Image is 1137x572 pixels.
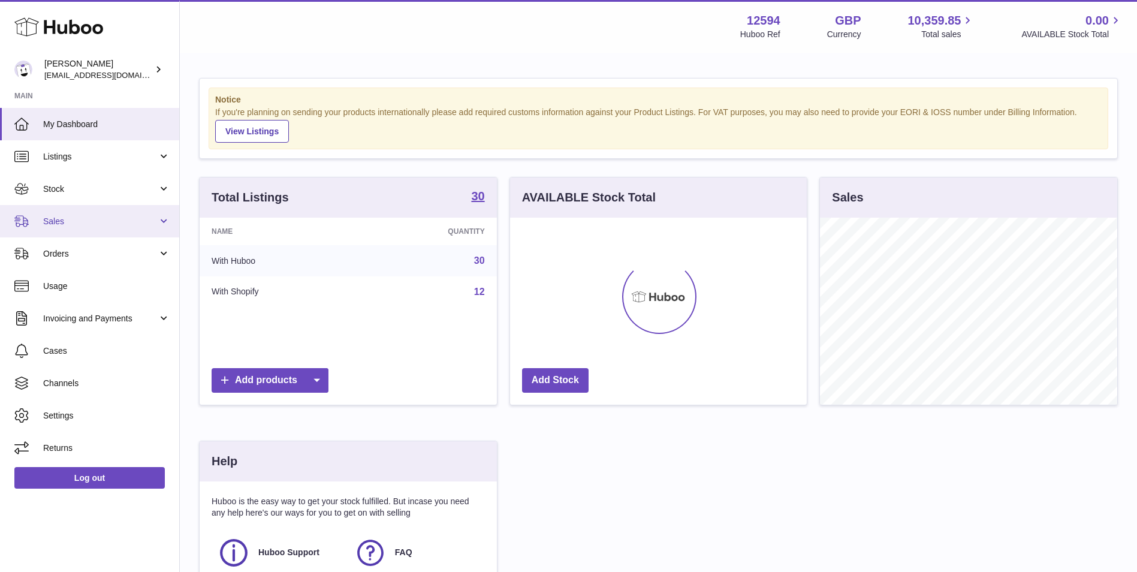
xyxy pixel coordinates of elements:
[43,216,158,227] span: Sales
[474,287,485,297] a: 12
[43,378,170,389] span: Channels
[907,13,975,40] a: 10,359.85 Total sales
[522,189,656,206] h3: AVAILABLE Stock Total
[43,345,170,357] span: Cases
[1021,29,1123,40] span: AVAILABLE Stock Total
[907,13,961,29] span: 10,359.85
[212,496,485,519] p: Huboo is the easy way to get your stock fulfilled. But incase you need any help here's our ways f...
[43,151,158,162] span: Listings
[43,183,158,195] span: Stock
[474,255,485,266] a: 30
[471,190,484,204] a: 30
[740,29,780,40] div: Huboo Ref
[212,453,237,469] h3: Help
[212,368,328,393] a: Add products
[44,70,176,80] span: [EMAIL_ADDRESS][DOMAIN_NAME]
[360,218,496,245] th: Quantity
[835,13,861,29] strong: GBP
[44,58,152,81] div: [PERSON_NAME]
[215,94,1102,106] strong: Notice
[1085,13,1109,29] span: 0.00
[1021,13,1123,40] a: 0.00 AVAILABLE Stock Total
[14,61,32,79] img: internalAdmin-12594@internal.huboo.com
[215,107,1102,143] div: If you're planning on sending your products internationally please add required customs informati...
[43,410,170,422] span: Settings
[43,119,170,130] span: My Dashboard
[212,189,289,206] h3: Total Listings
[43,313,158,324] span: Invoicing and Payments
[200,245,360,276] td: With Huboo
[921,29,975,40] span: Total sales
[471,190,484,202] strong: 30
[200,218,360,245] th: Name
[43,281,170,292] span: Usage
[827,29,861,40] div: Currency
[747,13,780,29] strong: 12594
[832,189,863,206] h3: Sales
[522,368,589,393] a: Add Stock
[218,537,342,569] a: Huboo Support
[43,248,158,260] span: Orders
[395,547,412,558] span: FAQ
[14,467,165,489] a: Log out
[354,537,479,569] a: FAQ
[200,276,360,308] td: With Shopify
[258,547,319,558] span: Huboo Support
[43,442,170,454] span: Returns
[215,120,289,143] a: View Listings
